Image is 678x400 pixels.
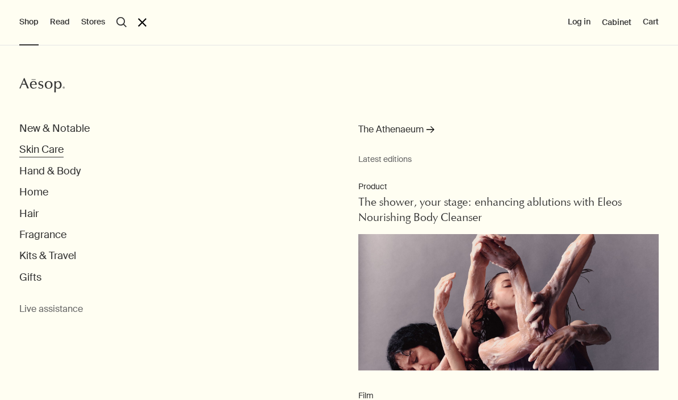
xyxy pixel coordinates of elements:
a: The Athenaeum [358,122,434,143]
button: Live assistance [19,303,83,315]
small: Latest editions [358,154,659,164]
svg: Aesop [19,77,65,94]
a: Cabinet [602,17,631,27]
a: Aesop [16,74,68,99]
button: Skin Care [19,143,64,156]
button: New & Notable [19,122,90,135]
button: Kits & Travel [19,249,76,262]
button: Close the Menu [138,18,147,27]
p: Product [358,181,659,193]
button: Shop [19,16,39,28]
span: The Athenaeum [358,122,424,137]
button: Fragrance [19,228,66,241]
button: Gifts [19,271,41,284]
button: Hand & Body [19,165,81,178]
button: Home [19,186,48,199]
button: Hair [19,207,39,220]
button: Stores [81,16,105,28]
button: Open search [116,17,127,27]
a: ProductThe shower, your stage: enhancing ablutions with Eleos Nourishing Body CleanserDancers wea... [358,181,659,373]
button: Log in [568,16,591,28]
span: The shower, your stage: enhancing ablutions with Eleos Nourishing Body Cleanser [358,197,622,224]
button: Read [50,16,70,28]
button: Cart [643,16,659,28]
